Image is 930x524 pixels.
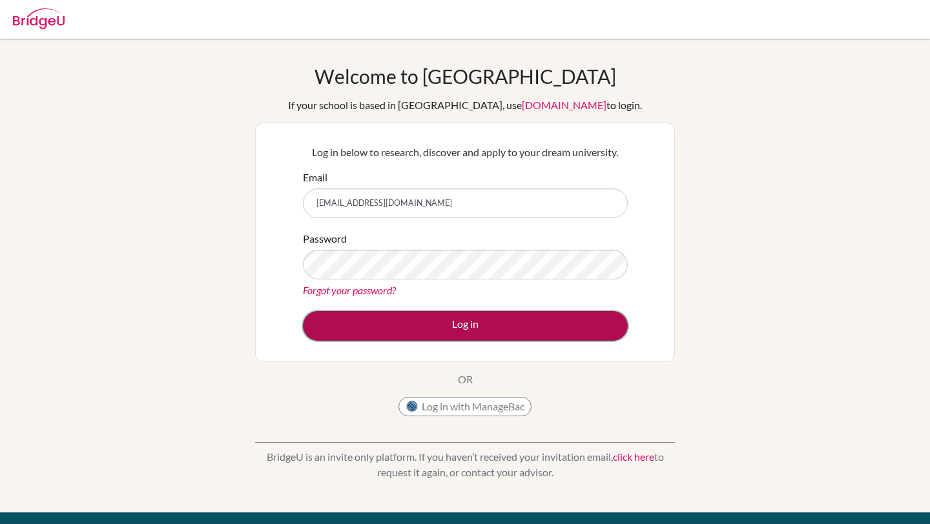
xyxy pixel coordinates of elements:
[458,372,473,387] p: OR
[13,8,65,29] img: Bridge-U
[303,145,628,160] p: Log in below to research, discover and apply to your dream university.
[303,231,347,247] label: Password
[288,97,642,113] div: If your school is based in [GEOGRAPHIC_DATA], use to login.
[613,450,654,463] a: click here
[303,284,396,296] a: Forgot your password?
[303,311,628,341] button: Log in
[255,449,675,480] p: BridgeU is an invite only platform. If you haven’t received your invitation email, to request it ...
[398,397,532,416] button: Log in with ManageBac
[315,65,616,88] h1: Welcome to [GEOGRAPHIC_DATA]
[303,170,327,185] label: Email
[522,99,606,111] a: [DOMAIN_NAME]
